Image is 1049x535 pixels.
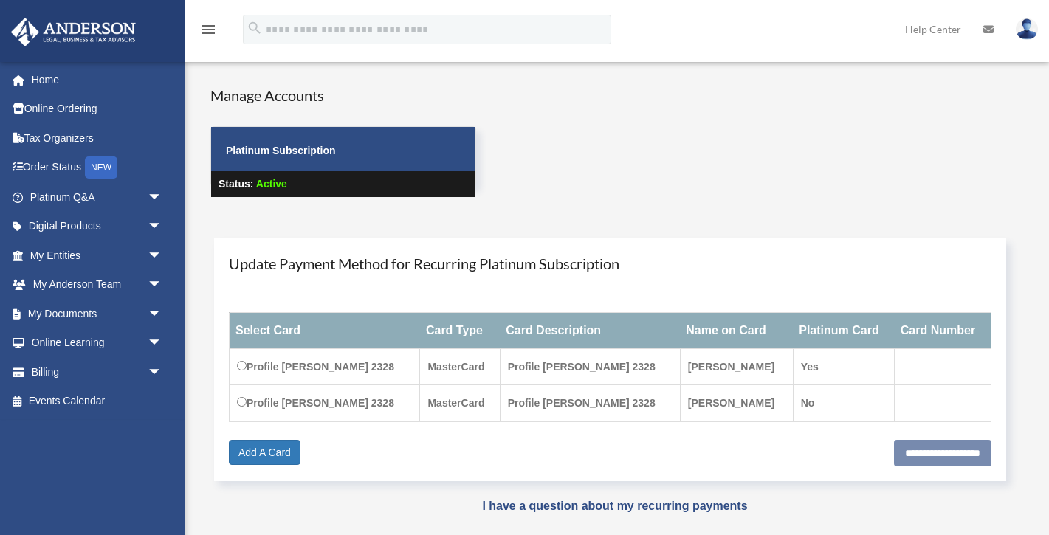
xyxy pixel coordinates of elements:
img: User Pic [1016,18,1038,40]
span: arrow_drop_down [148,182,177,213]
a: My Entitiesarrow_drop_down [10,241,185,270]
td: Profile [PERSON_NAME] 2328 [500,349,680,385]
a: Home [10,65,185,94]
a: I have a question about my recurring payments [482,500,747,512]
a: My Documentsarrow_drop_down [10,299,185,328]
th: Select Card [230,313,420,349]
h4: Manage Accounts [210,85,476,106]
span: Active [256,178,287,190]
a: Add A Card [229,440,300,465]
span: arrow_drop_down [148,270,177,300]
td: [PERSON_NAME] [680,385,793,422]
th: Platinum Card [793,313,895,349]
h4: Update Payment Method for Recurring Platinum Subscription [229,253,991,274]
a: My Anderson Teamarrow_drop_down [10,270,185,300]
span: arrow_drop_down [148,212,177,242]
strong: Platinum Subscription [226,145,336,156]
a: Digital Productsarrow_drop_down [10,212,185,241]
div: NEW [85,156,117,179]
td: Profile [PERSON_NAME] 2328 [230,349,420,385]
a: Order StatusNEW [10,153,185,183]
strong: Status: [219,178,253,190]
span: arrow_drop_down [148,299,177,329]
a: Tax Organizers [10,123,185,153]
td: No [793,385,895,422]
a: menu [199,26,217,38]
th: Name on Card [680,313,793,349]
td: MasterCard [420,385,500,422]
td: Yes [793,349,895,385]
td: Profile [PERSON_NAME] 2328 [500,385,680,422]
a: Platinum Q&Aarrow_drop_down [10,182,185,212]
i: search [247,20,263,36]
td: MasterCard [420,349,500,385]
span: arrow_drop_down [148,241,177,271]
th: Card Number [895,313,991,349]
th: Card Type [420,313,500,349]
img: Anderson Advisors Platinum Portal [7,18,140,46]
i: menu [199,21,217,38]
a: Online Learningarrow_drop_down [10,328,185,358]
a: Events Calendar [10,387,185,416]
th: Card Description [500,313,680,349]
td: Profile [PERSON_NAME] 2328 [230,385,420,422]
span: arrow_drop_down [148,328,177,359]
a: Billingarrow_drop_down [10,357,185,387]
td: [PERSON_NAME] [680,349,793,385]
a: Online Ordering [10,94,185,124]
span: arrow_drop_down [148,357,177,387]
